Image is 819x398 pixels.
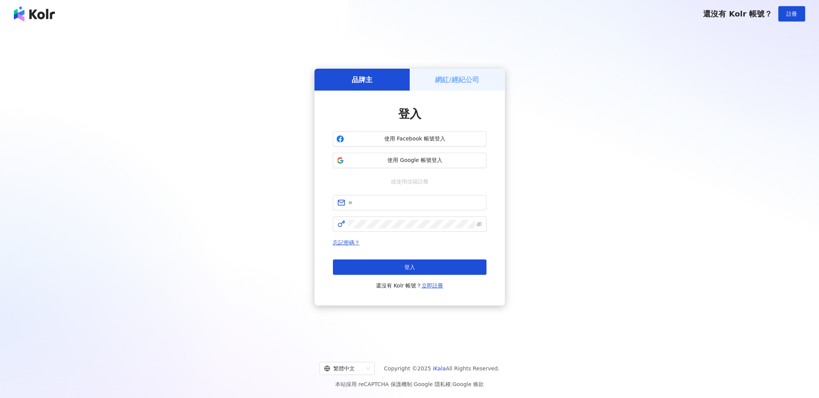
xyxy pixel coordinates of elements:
[333,153,486,168] button: 使用 Google 帳號登入
[333,131,486,147] button: 使用 Facebook 帳號登入
[404,264,415,270] span: 登入
[386,177,434,186] span: 或使用信箱註冊
[452,381,484,387] a: Google 條款
[451,381,453,387] span: |
[352,75,372,84] h5: 品牌主
[14,6,55,21] img: logo
[477,221,482,227] span: eye-invisible
[376,281,443,290] span: 還沒有 Kolr 帳號？
[778,6,805,21] button: 註冊
[703,9,772,18] span: 還沒有 Kolr 帳號？
[786,11,797,17] span: 註冊
[433,365,446,372] a: iKala
[414,381,451,387] a: Google 隱私權
[347,135,483,143] span: 使用 Facebook 帳號登入
[422,282,443,289] a: 立即註冊
[333,259,486,275] button: 登入
[335,380,484,389] span: 本站採用 reCAPTCHA 保護機制
[333,239,360,246] a: 忘記密碼？
[435,75,479,84] h5: 網紅/經紀公司
[412,381,414,387] span: |
[398,107,421,121] span: 登入
[384,364,500,373] span: Copyright © 2025 All Rights Reserved.
[347,157,483,164] span: 使用 Google 帳號登入
[324,362,363,375] div: 繁體中文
